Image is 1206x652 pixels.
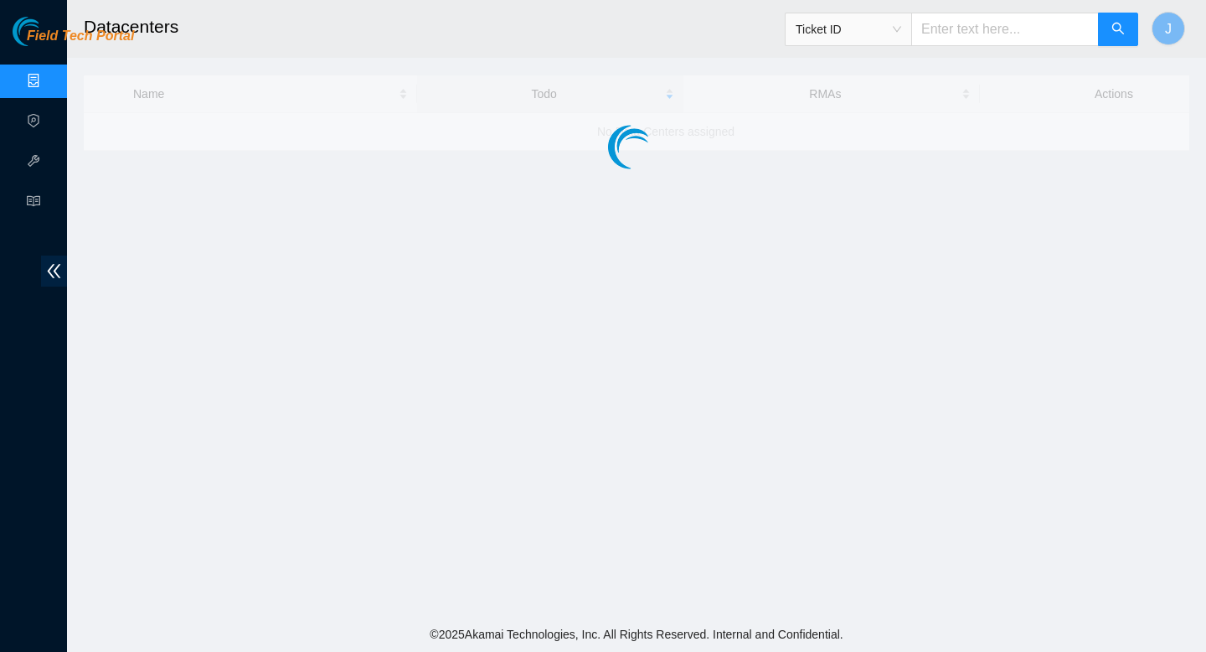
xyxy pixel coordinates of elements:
[1165,18,1172,39] span: J
[1152,12,1185,45] button: J
[27,28,134,44] span: Field Tech Portal
[13,17,85,46] img: Akamai Technologies
[13,30,134,52] a: Akamai TechnologiesField Tech Portal
[41,256,67,287] span: double-left
[796,17,901,42] span: Ticket ID
[67,617,1206,652] footer: © 2025 Akamai Technologies, Inc. All Rights Reserved. Internal and Confidential.
[27,187,40,220] span: read
[1098,13,1138,46] button: search
[1111,22,1125,38] span: search
[911,13,1099,46] input: Enter text here...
